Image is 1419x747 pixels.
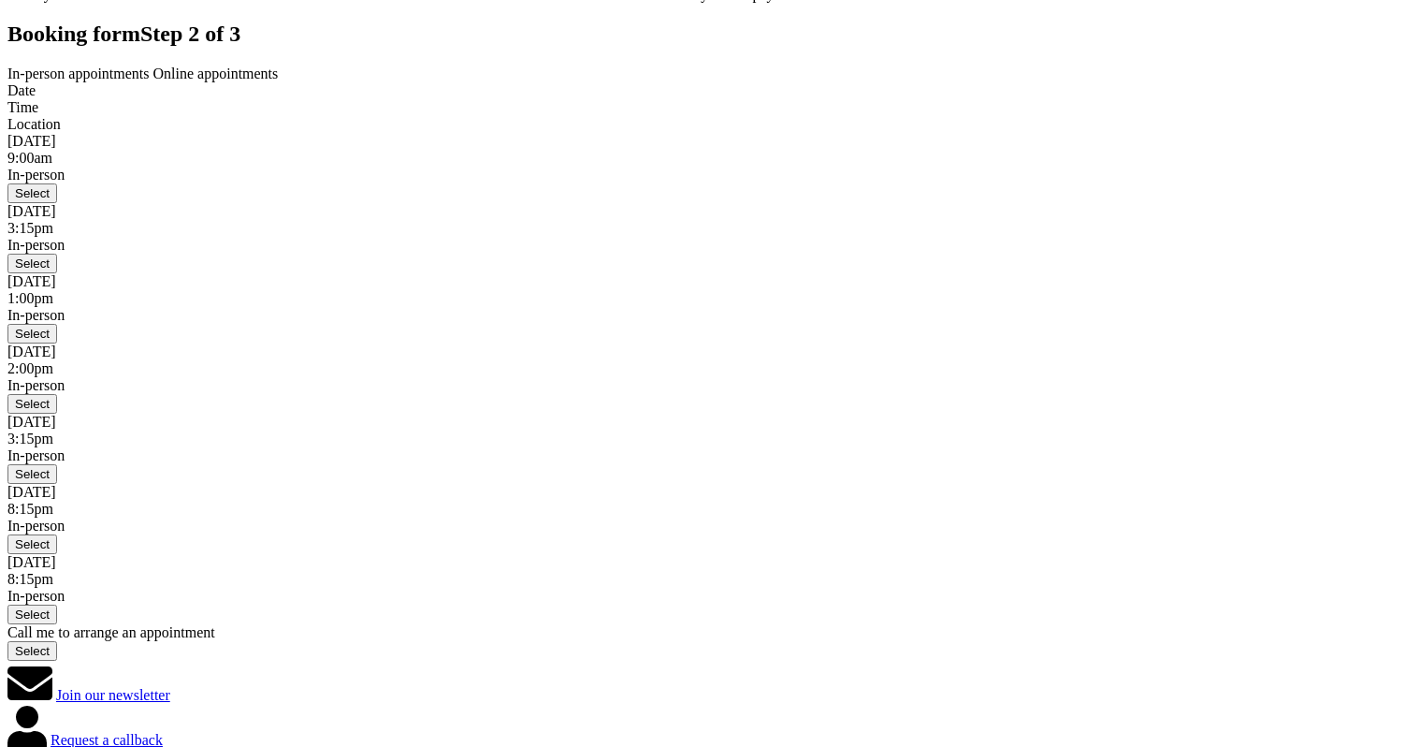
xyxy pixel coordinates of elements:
div: In-person [7,167,1412,183]
div: 3:15pm [7,431,1412,447]
span: Step 2 of 3 [140,22,240,46]
div: [DATE] [7,484,1412,501]
div: In-person [7,237,1412,254]
div: 3:15pm [7,220,1412,237]
button: Select Sat 16 Aug 9:00am in-person [7,183,57,203]
div: Time [7,99,1412,116]
div: 8:15pm [7,571,1412,588]
div: [DATE] [7,554,1412,571]
h2: Booking form [7,22,1412,47]
div: In-person [7,518,1412,535]
div: 1:00pm [7,290,1412,307]
div: In-person [7,377,1412,394]
div: [DATE] [7,133,1412,150]
div: [DATE] [7,414,1412,431]
span: Online appointments [153,66,279,81]
button: Select Thu 21 Aug 3:15pm in-person [7,464,57,484]
button: Select callback [7,641,57,661]
button: Select Fri 22 Aug 8:15pm in-person [7,605,57,624]
button: Select Mon 18 Aug 1:00pm in-person [7,324,57,344]
a: Join our newsletter [56,687,170,703]
button: Select Thu 21 Aug 8:15pm in-person [7,535,57,554]
button: Select Sat 16 Aug 3:15pm in-person [7,254,57,273]
div: 2:00pm [7,360,1412,377]
button: Select Thu 21 Aug 2:00pm in-person [7,394,57,414]
div: Location [7,116,1412,133]
div: Call me to arrange an appointment [7,624,1412,641]
div: Date [7,82,1412,99]
div: In-person [7,447,1412,464]
div: In-person [7,588,1412,605]
div: [DATE] [7,344,1412,360]
span: In-person appointments [7,66,150,81]
div: 8:15pm [7,501,1412,518]
div: In-person [7,307,1412,324]
div: 9:00am [7,150,1412,167]
div: [DATE] [7,203,1412,220]
div: [DATE] [7,273,1412,290]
